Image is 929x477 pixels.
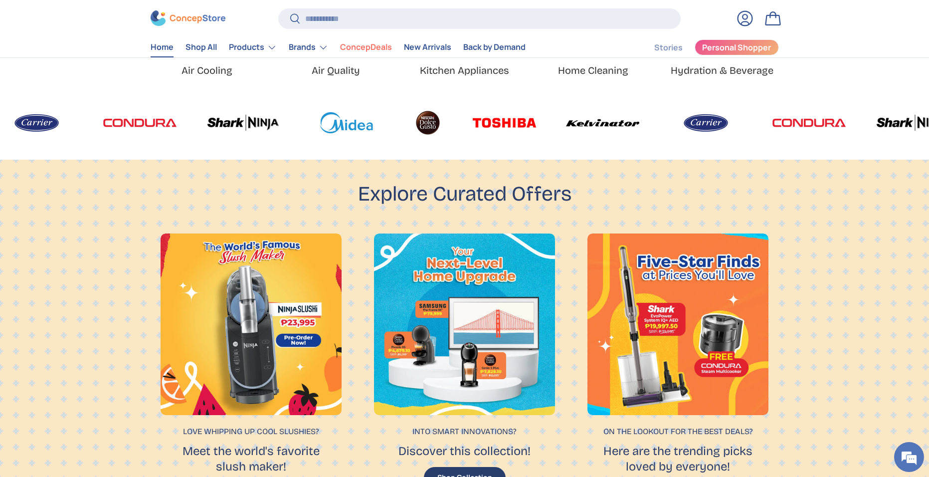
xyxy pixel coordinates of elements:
a: Home [151,38,174,57]
p: Here are the trending picks loved by everyone! [590,444,766,475]
span: Personal Shopper [702,44,771,52]
a: Hydration & Beverage [671,64,773,76]
a: Back by Demand [463,38,526,57]
a: New Arrivals [404,38,451,57]
span: We're online! [58,126,138,227]
div: Chat with us now [52,56,168,69]
img: ConcepStore [151,11,225,26]
p: Meet the world's favorite slush maker! [164,444,339,475]
nav: Primary [151,37,526,57]
a: Kitchen Appliances [420,64,509,76]
a: Stories [654,38,683,57]
a: Air Cooling [182,64,232,76]
nav: Secondary [630,37,779,57]
a: Shop All [186,38,217,57]
a: Home Cleaning [558,64,628,76]
div: Minimize live chat window [164,5,187,29]
a: Air Quality [312,64,360,76]
p: Love whipping up cool slushies? [164,426,339,438]
summary: Brands [283,37,334,57]
a: Personal Shopper [695,39,779,55]
p: Discover this collection! [377,444,553,459]
p: Into smart innovations? [377,426,553,438]
textarea: Type your message and hit 'Enter' [5,272,190,307]
h2: Explore Curated Offers [358,181,571,208]
summary: Products [223,37,283,57]
a: ConcepDeals [340,38,392,57]
p: On the lookout for the best deals? [590,426,766,438]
